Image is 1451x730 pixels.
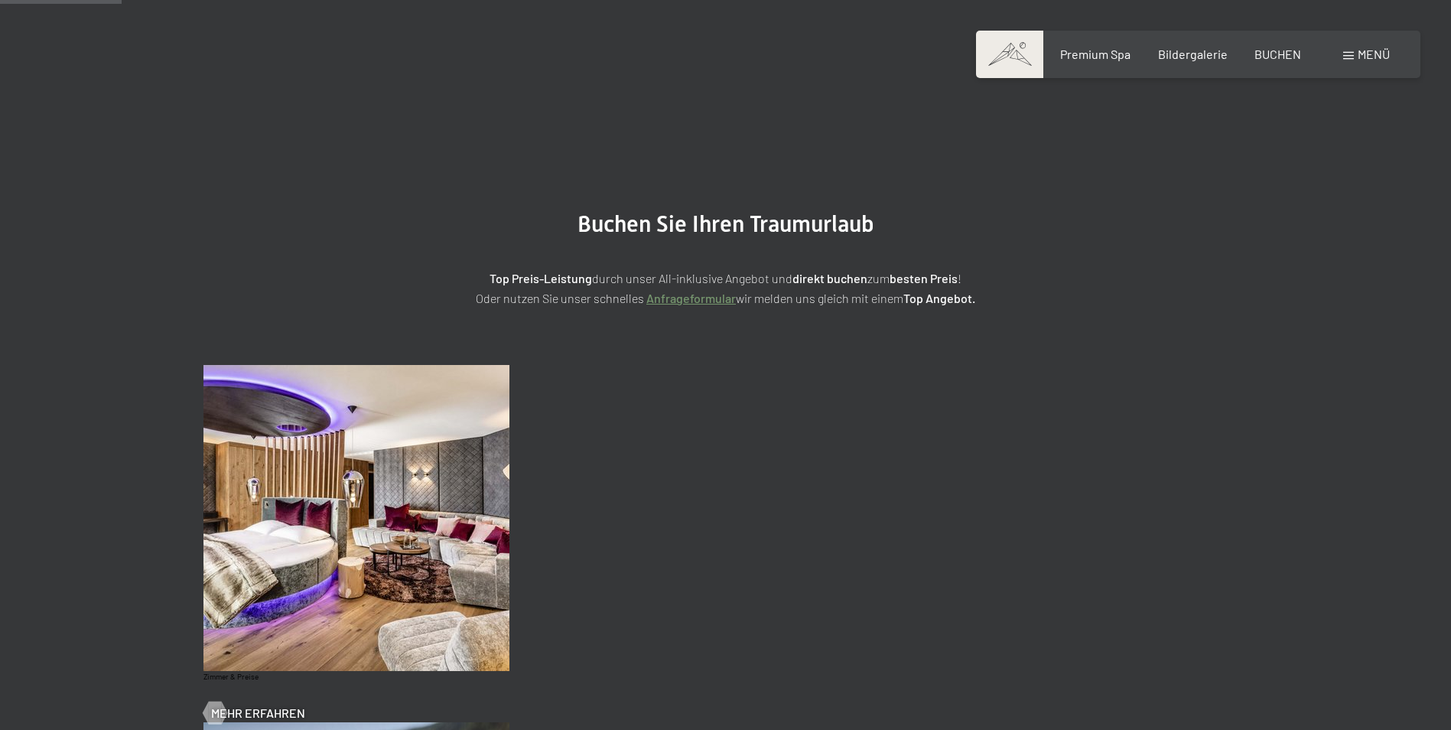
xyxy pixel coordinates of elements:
strong: direkt buchen [792,271,867,285]
span: Zimmer & Preise [203,672,259,681]
span: Menü [1358,47,1390,61]
strong: besten Preis [890,271,958,285]
img: Buchung [203,365,509,671]
strong: Top Preis-Leistung [490,271,592,285]
a: Buchung Zimmer & Preise Mehr erfahren [203,365,1248,722]
a: Anfrageformular [646,291,736,305]
span: Buchen Sie Ihren Traumurlaub [577,210,874,237]
span: Mehr erfahren [211,705,305,722]
a: BUCHEN [1254,47,1301,61]
p: durch unser All-inklusive Angebot und zum ! Oder nutzen Sie unser schnelles wir melden uns gleich... [343,269,1108,308]
strong: Top Angebot. [903,291,975,305]
a: Premium Spa [1060,47,1131,61]
a: Bildergalerie [1158,47,1228,61]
